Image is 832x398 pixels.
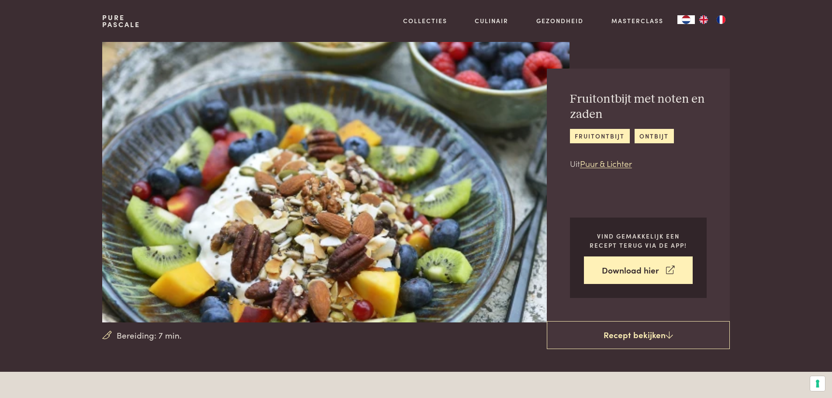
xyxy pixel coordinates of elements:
[677,15,695,24] div: Language
[695,15,730,24] ul: Language list
[102,14,140,28] a: PurePascale
[584,232,693,249] p: Vind gemakkelijk een recept terug via de app!
[536,16,583,25] a: Gezondheid
[475,16,508,25] a: Culinair
[570,129,630,143] a: fruitontbijt
[677,15,695,24] a: NL
[570,157,707,170] p: Uit
[403,16,447,25] a: Collecties
[117,329,182,342] span: Bereiding: 7 min.
[580,157,632,169] a: Puur & Lichter
[547,321,730,349] a: Recept bekijken
[677,15,730,24] aside: Language selected: Nederlands
[810,376,825,391] button: Uw voorkeuren voor toestemming voor trackingtechnologieën
[611,16,663,25] a: Masterclass
[570,92,707,122] h2: Fruitontbijt met noten en zaden
[712,15,730,24] a: FR
[635,129,674,143] a: ontbijt
[102,42,569,322] img: Fruitontbijt met noten en zaden
[584,256,693,284] a: Download hier
[695,15,712,24] a: EN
